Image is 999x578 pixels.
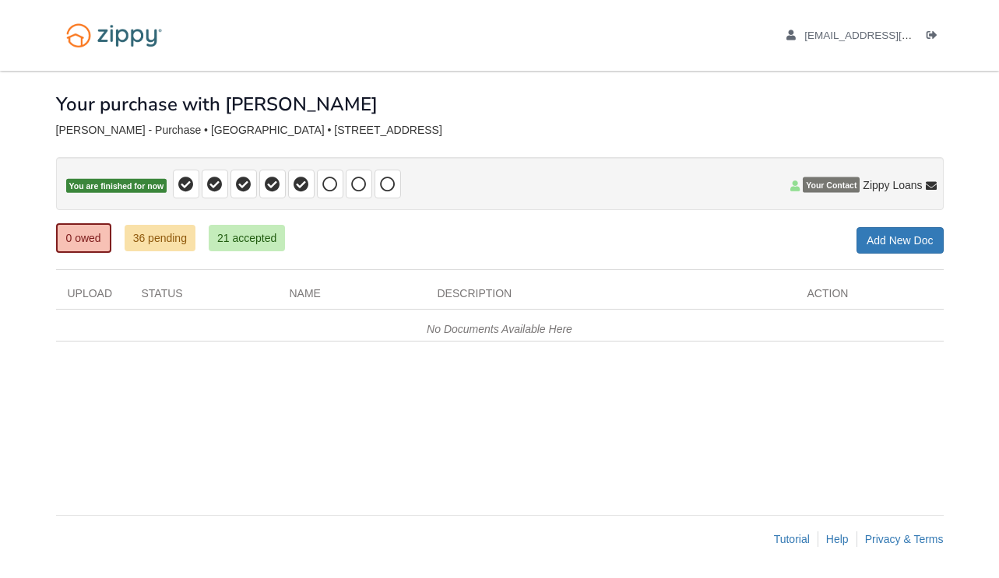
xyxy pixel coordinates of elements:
img: Logo [56,16,172,55]
a: Add New Doc [857,227,944,254]
span: jlindjr@gmail.com [804,30,983,41]
div: Description [426,285,796,309]
h1: Your purchase with [PERSON_NAME] [56,94,378,114]
div: Upload [56,285,130,309]
span: Your Contact [803,177,860,193]
em: No Documents Available Here [427,323,572,335]
a: Log out [927,30,944,45]
span: You are finished for now [66,179,167,194]
div: Name [278,285,426,309]
a: Tutorial [774,533,810,545]
div: [PERSON_NAME] - Purchase • [GEOGRAPHIC_DATA] • [STREET_ADDRESS] [56,124,944,137]
a: 21 accepted [209,225,285,251]
a: Privacy & Terms [865,533,944,545]
a: 36 pending [125,225,195,251]
span: Zippy Loans [863,177,922,193]
a: Help [826,533,849,545]
div: Status [130,285,278,309]
div: Action [796,285,944,309]
a: edit profile [786,30,983,45]
a: 0 owed [56,223,111,253]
